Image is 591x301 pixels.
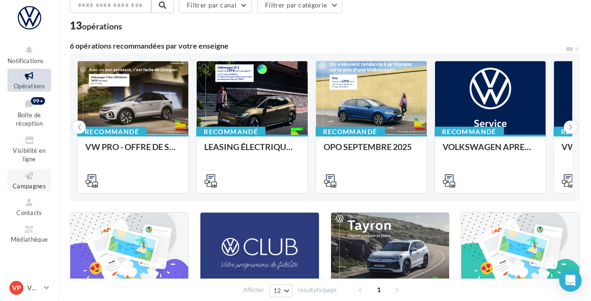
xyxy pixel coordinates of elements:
[435,127,504,137] div: Recommandé
[12,283,21,293] span: VP
[70,42,565,50] div: 6 opérations recommandées par votre enseigne
[269,284,293,297] button: 12
[196,127,266,137] div: Recommandé
[85,142,181,161] div: VW PRO - OFFRE DE SEPTEMBRE 25
[273,287,281,294] span: 12
[16,111,43,128] span: Boîte de réception
[82,22,122,30] div: opérations
[243,286,264,294] span: Afficher
[70,21,122,31] div: 13
[27,283,40,293] p: VW [GEOGRAPHIC_DATA] 13
[559,269,582,292] div: Open Intercom Messenger
[204,142,300,161] div: LEASING ÉLECTRIQUE 2025
[7,169,51,192] a: Campagnes
[443,142,538,161] div: VOLKSWAGEN APRES-VENTE
[11,236,48,244] span: Médiathèque
[16,209,42,216] span: Contacts
[324,142,419,161] div: OPO SEPTEMBRE 2025
[7,249,51,272] a: Calendrier
[7,133,51,165] a: Visibilité en ligne
[7,95,51,129] a: Boîte de réception99+
[7,222,51,245] a: Médiathèque
[13,147,45,163] span: Visibilité en ligne
[371,282,386,297] span: 1
[7,195,51,218] a: Contacts
[298,286,337,294] span: résultats/page
[14,82,45,90] span: Opérations
[7,279,51,297] a: VP VW [GEOGRAPHIC_DATA] 13
[77,127,147,137] div: Recommandé
[13,182,46,190] span: Campagnes
[31,97,45,105] div: 99+
[7,57,44,64] span: Notifications
[7,69,51,92] a: Opérations
[316,127,385,137] div: Recommandé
